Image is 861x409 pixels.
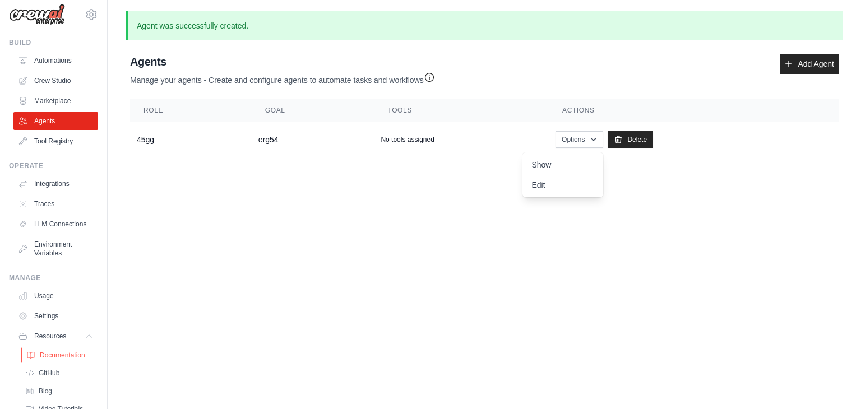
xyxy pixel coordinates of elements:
[522,175,603,195] a: Edit
[252,99,374,122] th: Goal
[13,307,98,325] a: Settings
[126,11,843,40] p: Agent was successfully created.
[13,215,98,233] a: LLM Connections
[13,175,98,193] a: Integrations
[252,122,374,157] td: erg54
[381,135,434,144] p: No tools assigned
[13,287,98,305] a: Usage
[9,273,98,282] div: Manage
[40,351,85,360] span: Documentation
[13,72,98,90] a: Crew Studio
[20,383,98,399] a: Blog
[130,122,252,157] td: 45gg
[130,69,435,86] p: Manage your agents - Create and configure agents to automate tasks and workflows
[374,99,549,122] th: Tools
[130,99,252,122] th: Role
[13,235,98,262] a: Environment Variables
[13,327,98,345] button: Resources
[39,387,52,396] span: Blog
[608,131,653,148] a: Delete
[9,38,98,47] div: Build
[13,195,98,213] a: Traces
[13,92,98,110] a: Marketplace
[13,132,98,150] a: Tool Registry
[130,54,435,69] h2: Agents
[780,54,839,74] a: Add Agent
[556,131,603,148] button: Options
[522,155,603,175] a: Show
[549,99,839,122] th: Actions
[34,332,66,341] span: Resources
[21,347,99,363] a: Documentation
[13,112,98,130] a: Agents
[20,365,98,381] a: GitHub
[9,4,65,25] img: Logo
[39,369,59,378] span: GitHub
[13,52,98,69] a: Automations
[9,161,98,170] div: Operate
